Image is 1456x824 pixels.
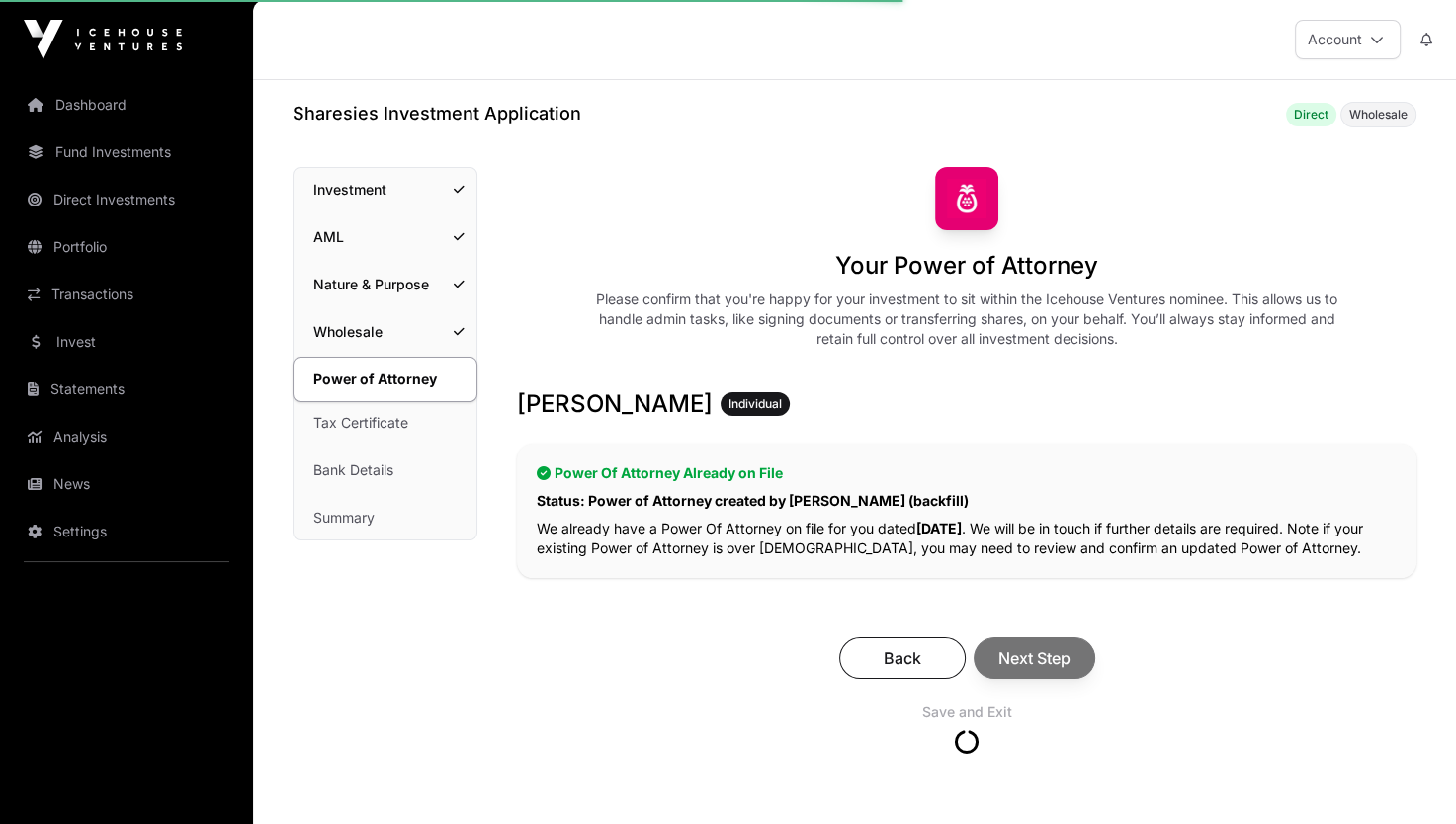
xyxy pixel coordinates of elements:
[835,250,1098,282] h1: Your Power of Attorney
[1294,107,1328,123] span: Direct
[1295,20,1401,59] button: Account
[294,168,476,211] a: Investment
[935,167,998,230] img: Sharesies
[1349,107,1408,123] span: Wholesale
[16,368,237,411] a: Statements
[16,178,237,221] a: Direct Investments
[16,273,237,316] a: Transactions
[16,320,237,364] a: Invest
[294,263,476,306] a: Nature & Purpose
[16,462,237,506] a: News
[587,289,1346,349] div: Please confirm that you're happy for your investment to sit within the Icehouse Ventures nominee....
[294,401,476,445] a: Tax Certificate
[537,491,1397,511] p: Status: Power of Attorney created by [PERSON_NAME] (backfill)
[294,310,476,354] a: Wholesale
[537,519,1397,558] p: We already have a Power Of Attorney on file for you dated . We will be in touch if further detail...
[293,357,477,402] a: Power of Attorney
[294,496,476,539] a: Summary
[16,83,237,126] a: Dashboard
[916,520,962,536] strong: [DATE]
[517,388,1416,420] h3: [PERSON_NAME]
[293,100,581,127] h1: Sharesies Investment Application
[537,463,1397,483] h2: Power Of Attorney Already on File
[24,20,182,59] img: Icehouse Ventures Logo
[16,415,237,458] a: Analysis
[16,510,237,553] a: Settings
[16,225,237,269] a: Portfolio
[728,396,782,412] span: Individual
[839,637,966,679] button: Back
[16,130,237,174] a: Fund Investments
[864,646,941,670] span: Back
[294,215,476,259] a: AML
[1357,729,1456,824] iframe: Chat Widget
[294,449,476,492] a: Bank Details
